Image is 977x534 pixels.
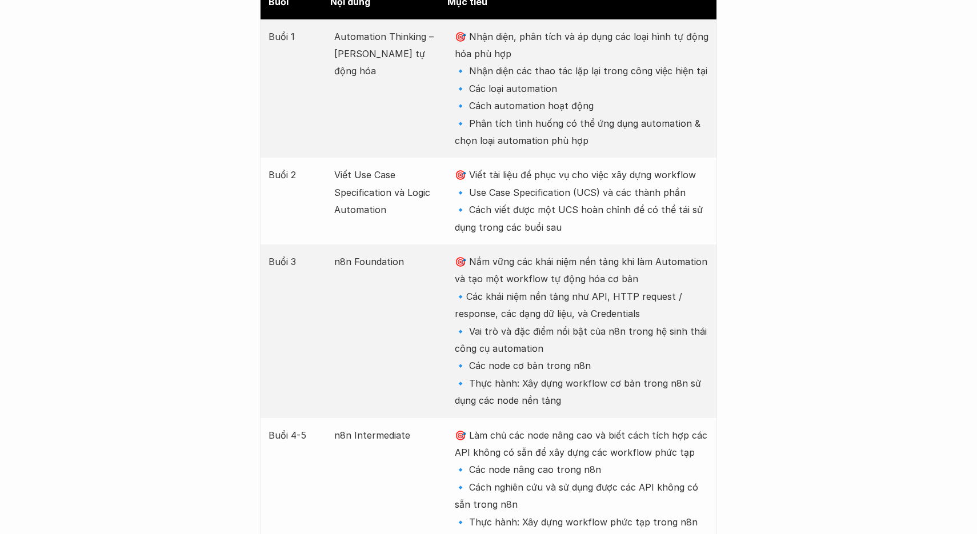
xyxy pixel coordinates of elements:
p: 🎯 Nắm vững các khái niệm nền tảng khi làm Automation và tạo một workflow tự động hóa cơ bản 🔹Các ... [455,253,708,409]
p: Viết Use Case Specification và Logic Automation [334,166,443,218]
p: Buổi 2 [269,166,323,183]
p: n8n Intermediate [334,427,443,444]
p: Buổi 3 [269,253,323,270]
p: Buổi 4-5 [269,427,323,444]
p: n8n Foundation [334,253,443,270]
p: Automation Thinking – [PERSON_NAME] tự động hóa [334,28,443,80]
p: 🎯 Nhận diện, phân tích và áp dụng các loại hình tự động hóa phù hợp 🔹 Nhận diện các thao tác lặp ... [455,28,708,150]
p: Buổi 1 [269,28,323,45]
p: 🎯 Viết tài liệu để phục vụ cho việc xây dựng workflow 🔹 Use Case Specification (UCS) và các thành... [455,166,708,236]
